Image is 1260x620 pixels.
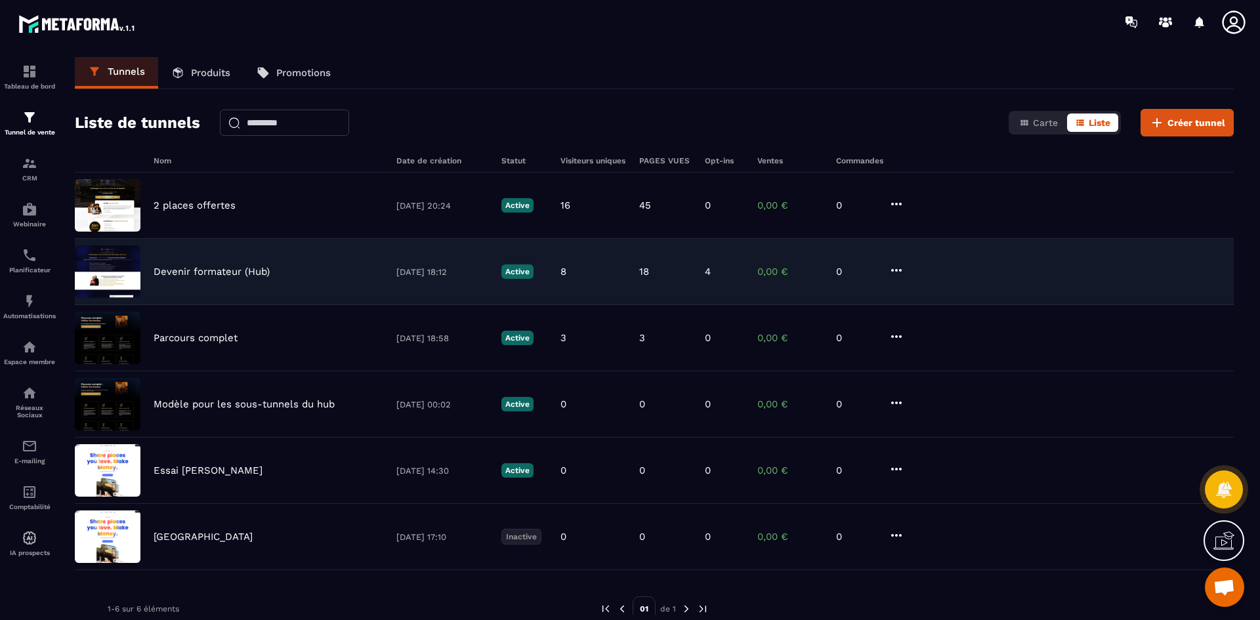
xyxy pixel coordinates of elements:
[276,67,331,79] p: Promotions
[75,312,140,364] img: image
[1033,117,1058,128] span: Carte
[3,146,56,192] a: formationformationCRM
[705,266,711,278] p: 4
[396,532,488,542] p: [DATE] 17:10
[3,83,56,90] p: Tableau de bord
[22,64,37,79] img: formation
[75,378,140,430] img: image
[705,465,711,476] p: 0
[18,12,136,35] img: logo
[639,531,645,543] p: 0
[154,266,270,278] p: Devenir formateur (Hub)
[501,264,534,279] p: Active
[3,375,56,428] a: social-networksocial-networkRéseaux Sociaux
[22,484,37,500] img: accountant
[705,199,711,211] p: 0
[501,331,534,345] p: Active
[396,400,488,409] p: [DATE] 00:02
[22,530,37,546] img: automations
[705,398,711,410] p: 0
[22,201,37,217] img: automations
[560,332,566,344] p: 3
[243,57,344,89] a: Promotions
[836,398,875,410] p: 0
[836,332,875,344] p: 0
[75,444,140,497] img: image
[639,199,651,211] p: 45
[501,529,541,545] p: Inactive
[22,339,37,355] img: automations
[705,531,711,543] p: 0
[158,57,243,89] a: Produits
[22,110,37,125] img: formation
[396,156,488,165] h6: Date de création
[22,293,37,309] img: automations
[501,463,534,478] p: Active
[639,465,645,476] p: 0
[836,465,875,476] p: 0
[154,531,253,543] p: [GEOGRAPHIC_DATA]
[3,129,56,136] p: Tunnel de vente
[1011,114,1066,132] button: Carte
[22,155,37,171] img: formation
[639,398,645,410] p: 0
[639,266,649,278] p: 18
[3,404,56,419] p: Réseaux Sociaux
[396,201,488,211] p: [DATE] 20:24
[3,100,56,146] a: formationformationTunnel de vente
[154,156,383,165] h6: Nom
[501,198,534,213] p: Active
[1141,109,1234,136] button: Créer tunnel
[3,192,56,238] a: automationsautomationsWebinaire
[3,457,56,465] p: E-mailing
[697,603,709,615] img: next
[757,531,823,543] p: 0,00 €
[705,332,711,344] p: 0
[3,474,56,520] a: accountantaccountantComptabilité
[396,466,488,476] p: [DATE] 14:30
[681,603,692,615] img: next
[639,332,645,344] p: 3
[3,266,56,274] p: Planificateur
[836,266,875,278] p: 0
[154,199,236,211] p: 2 places offertes
[501,397,534,411] p: Active
[836,156,883,165] h6: Commandes
[3,549,56,556] p: IA prospects
[22,385,37,401] img: social-network
[757,199,823,211] p: 0,00 €
[639,156,692,165] h6: PAGES VUES
[3,503,56,510] p: Comptabilité
[836,531,875,543] p: 0
[154,332,238,344] p: Parcours complet
[757,156,823,165] h6: Ventes
[757,332,823,344] p: 0,00 €
[108,604,179,613] p: 1-6 sur 6 éléments
[1067,114,1118,132] button: Liste
[3,220,56,228] p: Webinaire
[75,245,140,298] img: image
[560,398,566,410] p: 0
[660,604,676,614] p: de 1
[22,247,37,263] img: scheduler
[3,312,56,320] p: Automatisations
[75,110,200,136] h2: Liste de tunnels
[560,156,626,165] h6: Visiteurs uniques
[560,266,566,278] p: 8
[3,175,56,182] p: CRM
[396,333,488,343] p: [DATE] 18:58
[560,465,566,476] p: 0
[1205,568,1244,607] a: Ouvrir le chat
[154,398,335,410] p: Modèle pour les sous-tunnels du hub
[600,603,612,615] img: prev
[501,156,547,165] h6: Statut
[108,66,145,77] p: Tunnels
[757,266,823,278] p: 0,00 €
[757,465,823,476] p: 0,00 €
[1167,116,1225,129] span: Créer tunnel
[75,510,140,563] img: image
[560,199,570,211] p: 16
[757,398,823,410] p: 0,00 €
[154,465,262,476] p: Essai [PERSON_NAME]
[22,438,37,454] img: email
